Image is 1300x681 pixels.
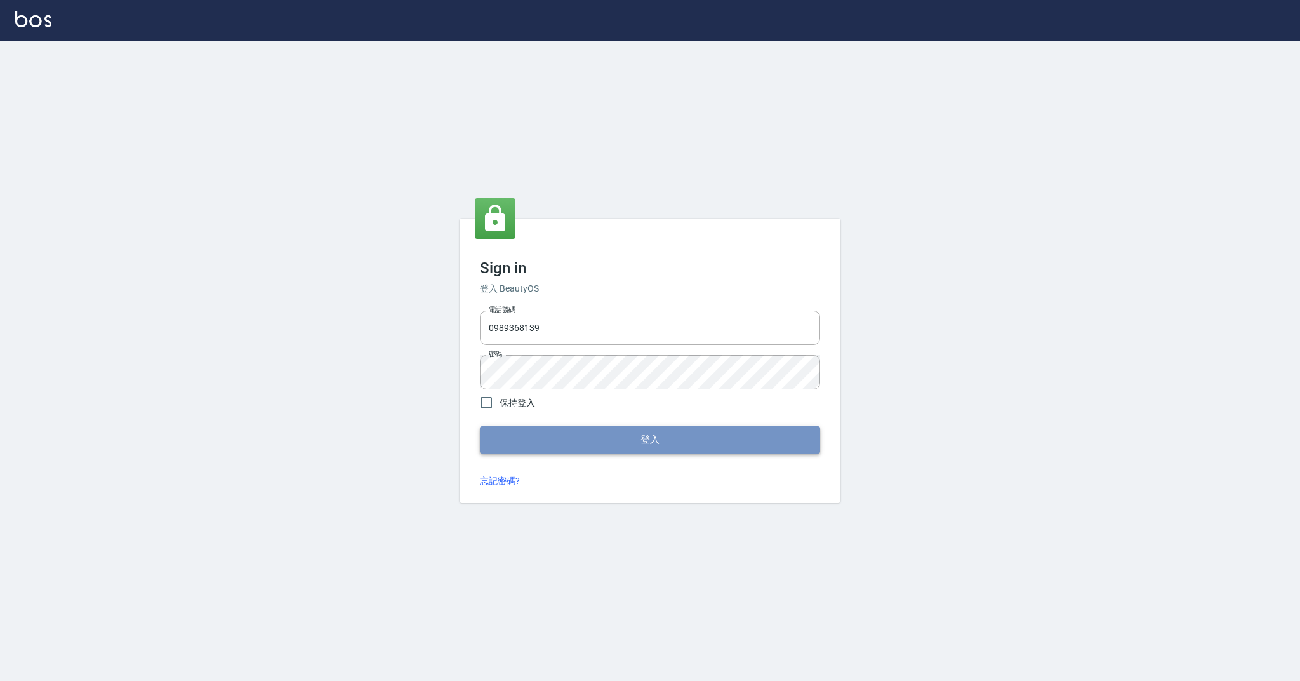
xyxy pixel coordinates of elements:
h3: Sign in [480,259,820,277]
span: 保持登入 [500,396,535,410]
h6: 登入 BeautyOS [480,282,820,295]
button: 登入 [480,426,820,453]
img: Logo [15,11,51,27]
label: 密碼 [489,349,502,359]
label: 電話號碼 [489,305,515,314]
a: 忘記密碼? [480,475,520,488]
